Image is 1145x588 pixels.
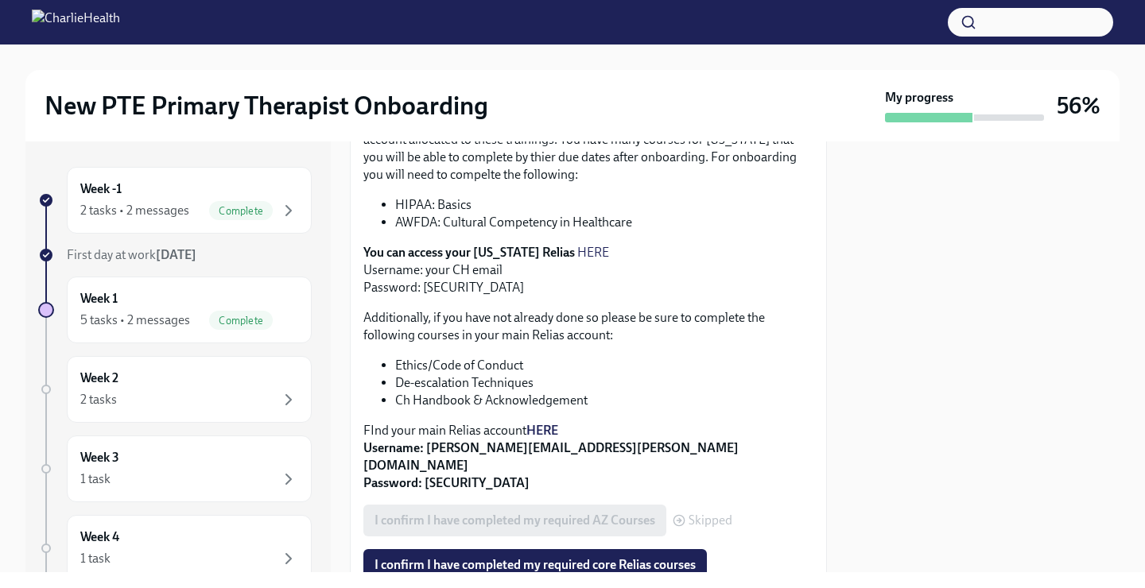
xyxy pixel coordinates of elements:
[689,514,732,527] span: Skipped
[363,549,707,581] button: I confirm I have completed my required core Relias courses
[395,392,813,409] li: Ch Handbook & Acknowledgement
[38,246,312,264] a: First day at work[DATE]
[363,245,575,260] strong: You can access your [US_STATE] Relias
[363,244,813,296] p: Username: your CH email Password: [SECURITY_DATA]
[80,391,117,408] div: 2 tasks
[38,515,312,582] a: Week 41 task
[38,167,312,234] a: Week -12 tasks • 2 messagesComplete
[80,528,119,546] h6: Week 4
[1057,91,1100,120] h3: 56%
[363,422,813,492] p: FInd your main Relias account
[395,374,813,392] li: De-escalation Techniques
[156,247,196,262] strong: [DATE]
[80,449,119,466] h6: Week 3
[363,440,739,490] strong: Username: [PERSON_NAME][EMAIL_ADDRESS][PERSON_NAME][DOMAIN_NAME] Password: [SECURITY_DATA]
[526,423,558,438] a: HERE
[375,557,696,573] span: I confirm I have completed my required core Relias courses
[32,10,120,35] img: CharlieHealth
[209,205,273,217] span: Complete
[363,309,813,344] p: Additionally, if you have not already done so please be sure to complete the following courses in...
[209,315,273,327] span: Complete
[80,311,190,329] div: 5 tasks • 2 messages
[395,357,813,374] li: Ethics/Code of Conduct
[80,290,118,308] h6: Week 1
[38,356,312,423] a: Week 22 tasks
[38,277,312,343] a: Week 15 tasks • 2 messagesComplete
[80,180,122,198] h6: Week -1
[395,196,813,214] li: HIPAA: Basics
[80,550,111,567] div: 1 task
[80,202,189,219] div: 2 tasks • 2 messages
[80,470,111,488] div: 1 task
[885,89,953,106] strong: My progress
[45,90,488,122] h2: New PTE Primary Therapist Onboarding
[395,214,813,231] li: AWFDA: Cultural Competency in Healthcare
[38,435,312,502] a: Week 31 task
[80,369,118,387] h6: Week 2
[67,247,196,262] span: First day at work
[577,245,609,260] a: HERE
